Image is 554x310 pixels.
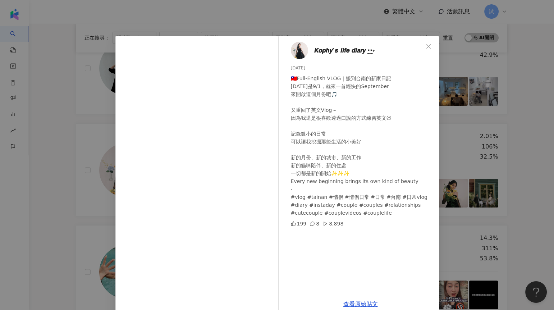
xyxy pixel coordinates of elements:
div: 8 [310,220,319,228]
div: 🇹🇼Full-English VLOG｜搬到台南的新家日記 [DATE]是9/1，就來一首輕快的September 來開啟這個月份吧🎵 又重回了英文Vlog～ 因為我還是很喜歡透過口說的方式練習... [291,74,433,217]
span: 𝙆𝙤𝙥𝙝𝙮’𝙨 𝙡𝙞𝙛𝙚 𝙙𝙞𝙖𝙧𝙮 ·͜·˖ [314,45,375,55]
div: 8,898 [323,220,343,228]
div: [DATE] [291,65,433,72]
a: 查看原始貼文 [343,301,378,307]
a: KOL Avatar𝙆𝙤𝙥𝙝𝙮’𝙨 𝙡𝙞𝙛𝙚 𝙙𝙞𝙖𝙧𝙮 ·͜·˖ [291,42,423,59]
button: Close [421,39,436,54]
span: close [426,44,431,49]
img: KOL Avatar [291,42,308,59]
div: 199 [291,220,307,228]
